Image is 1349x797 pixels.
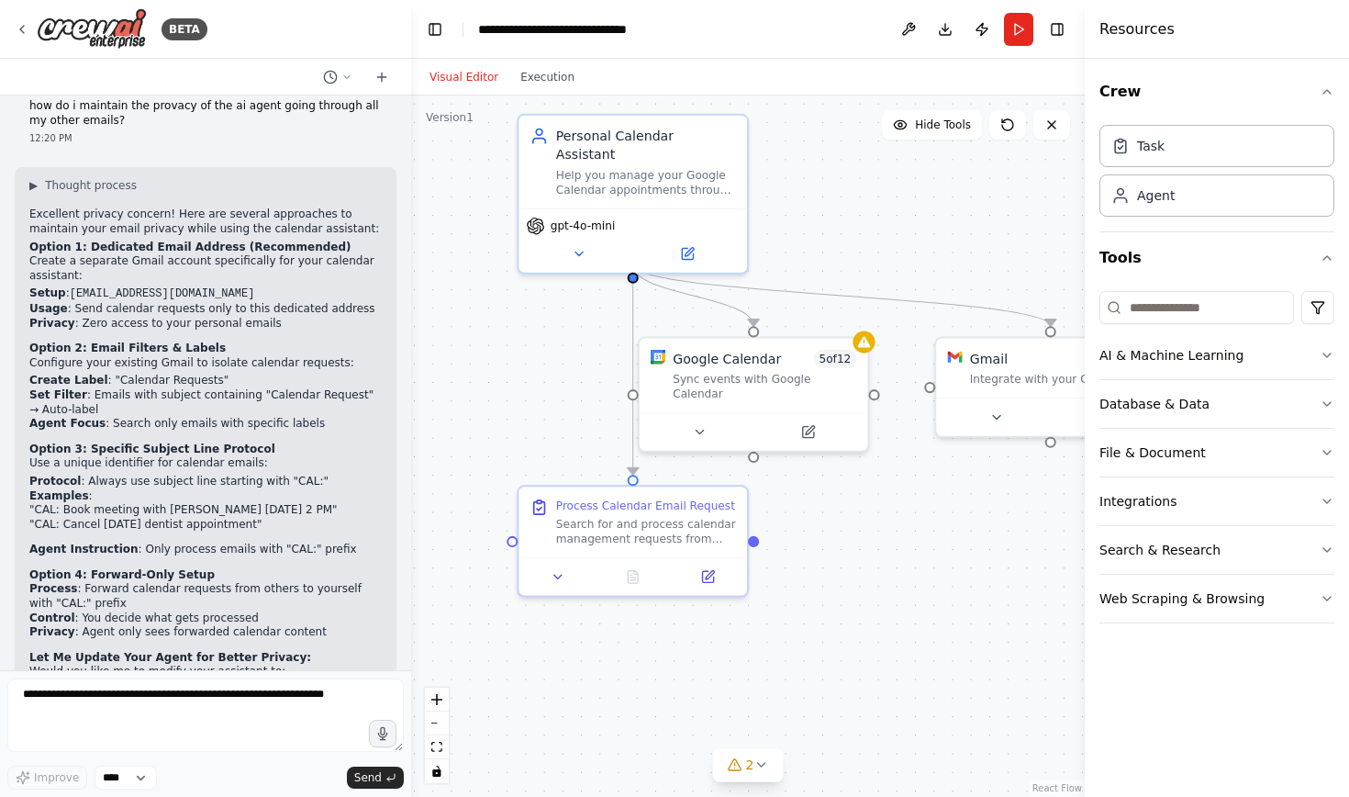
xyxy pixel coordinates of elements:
[1137,137,1165,155] div: Task
[29,456,382,471] p: Use a unique identifier for calendar emails:
[347,767,404,789] button: Send
[29,286,66,299] strong: Setup
[29,99,382,128] p: how do i maintain the provacy of the ai agent going through all my other emails?
[556,127,736,163] div: Personal Calendar Assistant
[1099,284,1334,638] div: Tools
[369,720,396,747] button: Click to speak your automation idea
[29,208,382,236] p: Excellent privacy concern! Here are several approaches to maintain your email privacy while using...
[29,489,382,533] li: :
[418,66,509,88] button: Visual Editor
[29,178,38,193] span: ▶
[556,167,736,196] div: Help you manage your Google Calendar appointments through Gmail email interaction by processing y...
[551,219,616,233] span: gpt-4o-mini
[556,517,736,546] div: Search for and process calendar management requests from Gmail emails, interpret the user's instr...
[29,651,311,664] strong: Let Me Update Your Agent for Better Privacy:
[29,665,382,679] p: Would you like me to modify your assistant to:
[1099,380,1334,428] button: Database & Data
[29,254,382,283] p: Create a separate Gmail account specifically for your calendar assistant:
[970,372,1154,387] div: Integrate with your Gmail
[29,317,75,330] strong: Privacy
[34,770,79,785] span: Improve
[29,582,78,595] strong: Process
[316,66,360,88] button: Switch to previous chat
[676,566,740,588] button: Open in side panel
[624,265,642,476] g: Edge from 19183972-fbac-412b-bd97-744a8f37a483 to 0e4e4e2c-6c59-4be8-b4e4-faf42294b0b9
[425,712,449,735] button: zoom out
[813,350,856,368] span: Number of enabled actions
[29,475,81,488] strong: Protocol
[29,356,382,371] p: Configure your existing Gmail to isolate calendar requests:
[746,756,754,774] span: 2
[29,374,382,388] li: : "Calendar Requests"
[37,8,147,50] img: Logo
[624,265,764,327] g: Edge from 19183972-fbac-412b-bd97-744a8f37a483 to 39954ae7-a42e-4b61-bb52-e0332540c7a2
[1099,575,1334,623] button: Web Scraping & Browsing
[1053,406,1157,428] button: Open in side panel
[29,475,382,489] li: : Always use subject line starting with "CAL:"
[713,748,784,782] button: 2
[29,489,89,502] strong: Examples
[426,110,474,125] div: Version 1
[354,770,382,785] span: Send
[425,735,449,759] button: fit view
[1032,783,1082,793] a: React Flow attribution
[673,372,856,401] div: Sync events with Google Calendar
[1099,477,1334,525] button: Integrations
[425,688,449,712] button: zoom in
[1099,429,1334,477] button: File & Document
[1137,186,1175,205] div: Agent
[478,20,685,39] nav: breadcrumb
[1099,526,1334,574] button: Search & Research
[624,265,1060,327] g: Edge from 19183972-fbac-412b-bd97-744a8f37a483 to 2647a528-55e1-43bc-86c4-719b65939d31
[425,759,449,783] button: toggle interactivity
[29,178,137,193] button: ▶Thought process
[755,421,860,443] button: Open in side panel
[1099,232,1334,284] button: Tools
[509,66,585,88] button: Execution
[29,388,382,417] li: : Emails with subject containing "Calendar Request" → Auto-label
[673,350,781,368] div: Google Calendar
[517,485,749,597] div: Process Calendar Email RequestSearch for and process calendar management requests from Gmail emai...
[947,350,962,365] img: Gmail
[162,18,207,40] div: BETA
[7,766,87,790] button: Improve
[29,568,215,581] strong: Option 4: Forward-Only Setup
[882,110,982,140] button: Hide Tools
[29,342,226,354] strong: Option 2: Email Filters & Labels
[29,302,68,315] strong: Usage
[29,317,382,331] li: : Zero access to your personal emails
[1099,66,1334,118] button: Crew
[638,336,870,452] div: Google CalendarGoogle Calendar5of12Sync events with Google Calendar
[517,114,749,275] div: Personal Calendar AssistantHelp you manage your Google Calendar appointments through Gmail email ...
[556,498,735,512] div: Process Calendar Email Request
[29,518,382,533] li: "CAL: Cancel [DATE] dentist appointment"
[422,17,448,42] button: Hide left sidebar
[70,287,255,300] code: [EMAIL_ADDRESS][DOMAIN_NAME]
[29,543,139,556] strong: Agent Instruction
[1099,331,1334,379] button: AI & Machine Learning
[425,688,449,783] div: React Flow controls
[29,582,382,611] li: : Forward calendar requests from others to yourself with "CAL:" prefix
[1099,118,1334,231] div: Crew
[29,625,75,638] strong: Privacy
[29,388,87,401] strong: Set Filter
[635,242,740,264] button: Open in side panel
[45,178,137,193] span: Thought process
[29,241,351,253] strong: Option 1: Dedicated Email Address (Recommended)
[1044,17,1070,42] button: Hide right sidebar
[29,612,382,626] li: : You decide what gets processed
[29,374,108,387] strong: Create Label
[915,118,971,132] span: Hide Tools
[29,417,382,432] li: : Search only emails with specific labels
[29,612,75,624] strong: Control
[934,336,1166,437] div: GmailGmailIntegrate with your Gmail
[29,302,382,317] li: : Send calendar requests only to this dedicated address
[29,131,382,145] div: 12:20 PM
[29,286,382,302] li: :
[594,566,673,588] button: No output available
[367,66,396,88] button: Start a new chat
[29,443,275,455] strong: Option 3: Specific Subject Line Protocol
[1099,18,1175,40] h4: Resources
[970,350,1008,368] div: Gmail
[29,625,382,640] li: : Agent only sees forwarded calendar content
